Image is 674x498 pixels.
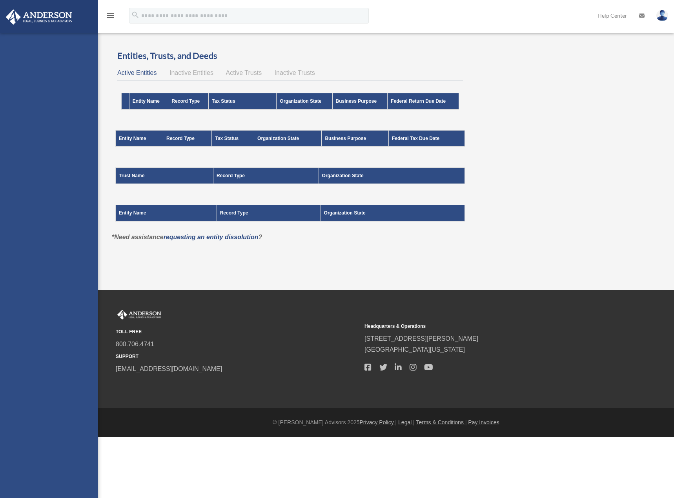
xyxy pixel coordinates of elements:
[321,205,465,222] th: Organization State
[117,69,157,76] span: Active Entities
[319,168,465,184] th: Organization State
[129,93,168,110] th: Entity Name
[164,234,259,240] a: requesting an entity dissolution
[116,341,154,347] a: 800.706.4741
[364,335,478,342] a: [STREET_ADDRESS][PERSON_NAME]
[416,419,467,425] a: Terms & Conditions |
[388,93,459,110] th: Federal Return Due Date
[322,131,389,147] th: Business Purpose
[112,234,262,240] em: *Need assistance ?
[4,9,75,25] img: Anderson Advisors Platinum Portal
[209,93,277,110] th: Tax Status
[116,353,359,361] small: SUPPORT
[332,93,388,110] th: Business Purpose
[106,11,115,20] i: menu
[213,168,319,184] th: Record Type
[398,419,415,425] a: Legal |
[364,322,608,331] small: Headquarters & Operations
[277,93,332,110] th: Organization State
[364,346,465,353] a: [GEOGRAPHIC_DATA][US_STATE]
[275,69,315,76] span: Inactive Trusts
[217,205,321,222] th: Record Type
[169,69,213,76] span: Inactive Entities
[389,131,465,147] th: Federal Tax Due Date
[254,131,322,147] th: Organization State
[116,131,163,147] th: Entity Name
[168,93,209,110] th: Record Type
[226,69,262,76] span: Active Trusts
[116,328,359,336] small: TOLL FREE
[116,168,213,184] th: Trust Name
[163,131,212,147] th: Record Type
[116,310,163,320] img: Anderson Advisors Platinum Portal
[116,205,217,222] th: Entity Name
[106,14,115,20] a: menu
[117,50,463,62] h3: Entities, Trusts, and Deeds
[468,419,499,425] a: Pay Invoices
[212,131,254,147] th: Tax Status
[131,11,140,19] i: search
[656,10,668,21] img: User Pic
[116,365,222,372] a: [EMAIL_ADDRESS][DOMAIN_NAME]
[98,418,674,427] div: © [PERSON_NAME] Advisors 2025
[360,419,397,425] a: Privacy Policy |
